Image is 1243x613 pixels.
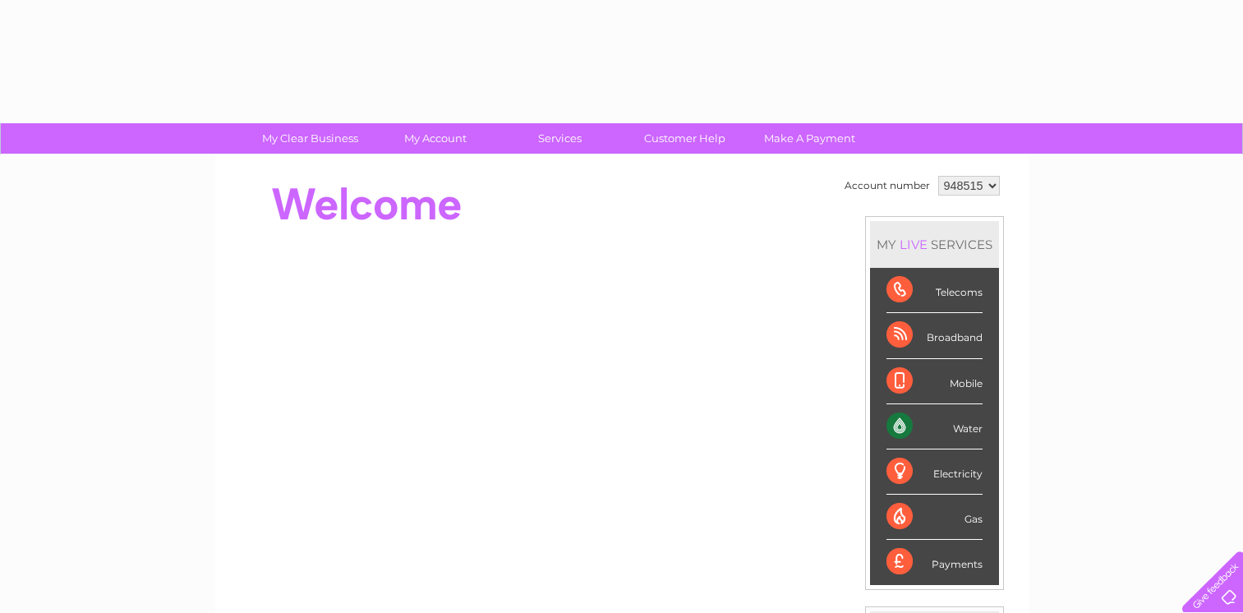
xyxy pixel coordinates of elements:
[886,540,983,584] div: Payments
[886,313,983,358] div: Broadband
[886,449,983,495] div: Electricity
[886,495,983,540] div: Gas
[886,359,983,404] div: Mobile
[896,237,931,252] div: LIVE
[886,268,983,313] div: Telecoms
[492,123,628,154] a: Services
[367,123,503,154] a: My Account
[886,404,983,449] div: Water
[870,221,999,268] div: MY SERVICES
[840,172,934,200] td: Account number
[242,123,378,154] a: My Clear Business
[742,123,877,154] a: Make A Payment
[617,123,753,154] a: Customer Help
